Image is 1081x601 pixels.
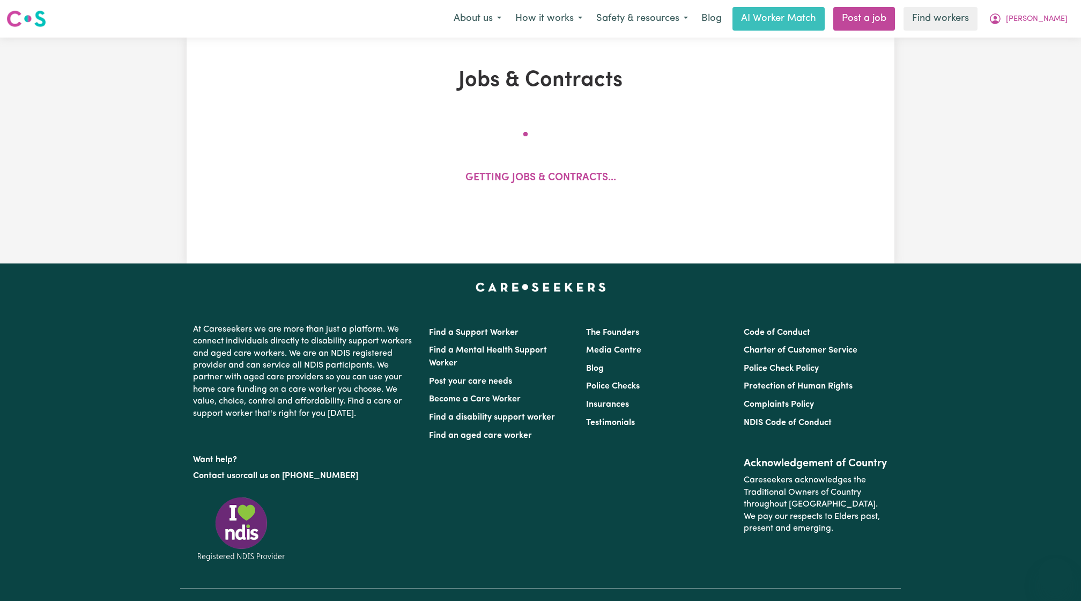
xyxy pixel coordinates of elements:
[6,9,46,28] img: Careseekers logo
[744,382,853,391] a: Protection of Human Rights
[465,171,616,186] p: Getting jobs & contracts...
[429,346,547,368] a: Find a Mental Health Support Worker
[1006,13,1068,25] span: [PERSON_NAME]
[732,7,825,31] a: AI Worker Match
[744,328,810,337] a: Code of Conduct
[589,8,695,30] button: Safety & resources
[6,6,46,31] a: Careseekers logo
[744,457,888,470] h2: Acknowledgement of Country
[833,7,895,31] a: Post a job
[252,68,829,93] h1: Jobs & Contracts
[193,319,416,424] p: At Careseekers we are more than just a platform. We connect individuals directly to disability su...
[744,400,814,409] a: Complaints Policy
[243,472,358,480] a: call us on [PHONE_NUMBER]
[904,7,978,31] a: Find workers
[429,431,532,440] a: Find an aged care worker
[193,495,290,562] img: Registered NDIS provider
[744,470,888,539] p: Careseekers acknowledges the Traditional Owners of Country throughout [GEOGRAPHIC_DATA]. We pay o...
[508,8,589,30] button: How it works
[429,328,519,337] a: Find a Support Worker
[447,8,508,30] button: About us
[429,413,555,422] a: Find a disability support worker
[429,395,521,404] a: Become a Care Worker
[586,346,641,355] a: Media Centre
[586,400,629,409] a: Insurances
[429,377,512,386] a: Post your care needs
[586,419,635,427] a: Testimonials
[1038,558,1072,592] iframe: Button to launch messaging window
[476,283,606,291] a: Careseekers home page
[586,382,640,391] a: Police Checks
[982,8,1075,30] button: My Account
[193,466,416,486] p: or
[193,450,416,466] p: Want help?
[695,7,728,31] a: Blog
[193,472,235,480] a: Contact us
[744,419,832,427] a: NDIS Code of Conduct
[586,328,639,337] a: The Founders
[744,346,857,355] a: Charter of Customer Service
[744,364,819,373] a: Police Check Policy
[586,364,604,373] a: Blog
